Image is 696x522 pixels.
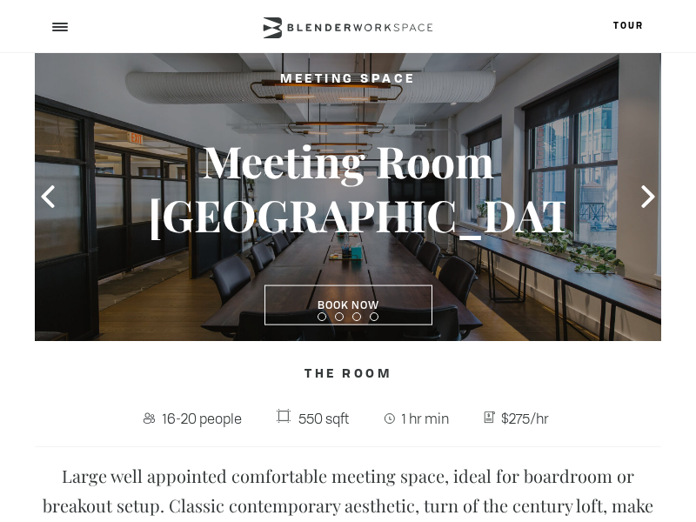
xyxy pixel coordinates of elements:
[264,285,432,325] a: Book Now
[148,69,548,90] h2: Meeting Space
[398,405,453,432] span: 1 hr min
[148,134,548,242] h3: Meeting Room [GEOGRAPHIC_DATA]
[294,405,353,432] span: 550 sqft
[498,405,554,432] span: $275/hr
[158,405,246,432] span: 16-20 people
[613,22,644,30] a: Tour
[35,358,661,391] h4: The Room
